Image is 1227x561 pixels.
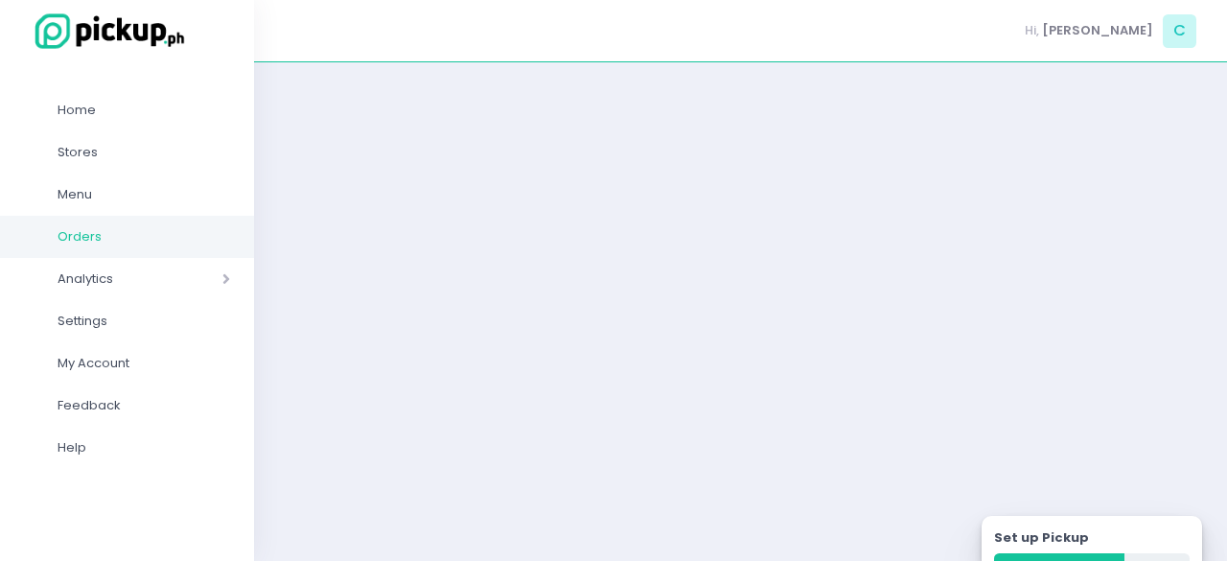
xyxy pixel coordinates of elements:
[994,528,1089,548] label: Set up Pickup
[1163,14,1196,48] span: C
[58,435,230,460] span: Help
[58,182,230,207] span: Menu
[58,267,168,292] span: Analytics
[58,351,230,376] span: My Account
[58,393,230,418] span: Feedback
[58,224,230,249] span: Orders
[58,309,230,334] span: Settings
[24,11,187,52] img: logo
[1042,21,1153,40] span: [PERSON_NAME]
[58,140,230,165] span: Stores
[58,98,230,123] span: Home
[1025,21,1039,40] span: Hi,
